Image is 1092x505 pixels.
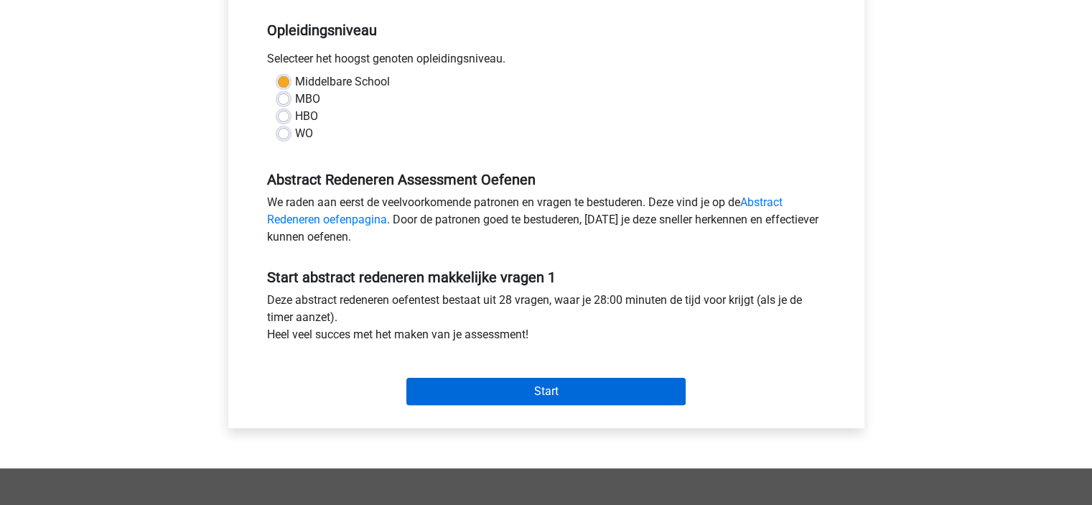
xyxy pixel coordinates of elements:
[256,50,836,73] div: Selecteer het hoogst genoten opleidingsniveau.
[267,171,826,188] h5: Abstract Redeneren Assessment Oefenen
[406,378,686,405] input: Start
[256,194,836,251] div: We raden aan eerst de veelvoorkomende patronen en vragen te bestuderen. Deze vind je op de . Door...
[295,108,318,125] label: HBO
[295,91,320,108] label: MBO
[295,73,390,91] label: Middelbare School
[256,292,836,349] div: Deze abstract redeneren oefentest bestaat uit 28 vragen, waar je 28:00 minuten de tijd voor krijg...
[267,16,826,45] h5: Opleidingsniveau
[267,269,826,286] h5: Start abstract redeneren makkelijke vragen 1
[295,125,313,142] label: WO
